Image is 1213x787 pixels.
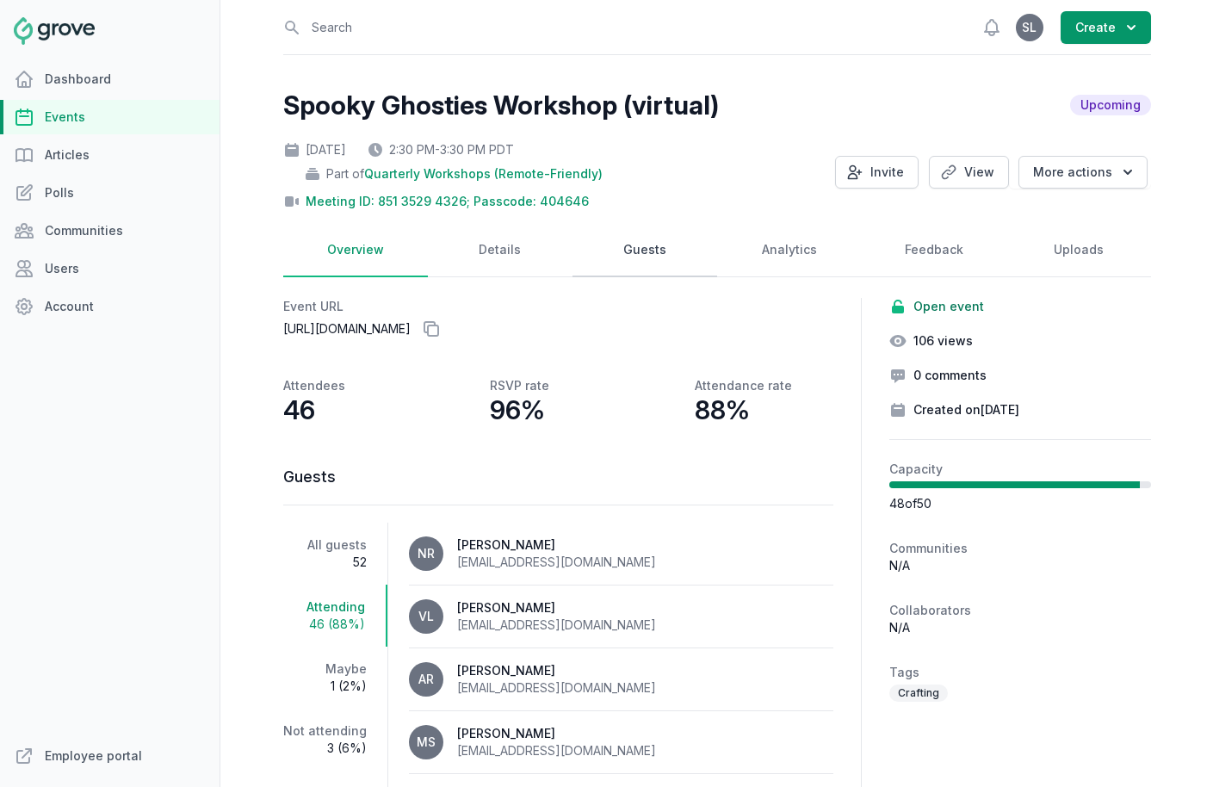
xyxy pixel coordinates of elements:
[1018,156,1148,189] button: More actions
[835,156,919,189] button: Invite
[418,610,434,623] span: VL
[457,599,656,617] div: [PERSON_NAME]
[695,377,792,394] p: Attendance rate
[283,394,315,425] p: 46
[717,224,862,277] a: Analytics
[913,401,1019,418] span: Created on
[304,165,603,183] div: Part of
[913,298,984,315] span: Open event
[457,662,656,679] div: [PERSON_NAME]
[283,298,833,315] h2: Event URL
[283,554,367,571] span: 52
[14,17,95,45] img: Grove
[283,377,345,394] p: Attendees
[889,495,1151,512] div: 48 of 50
[283,315,833,343] p: [URL][DOMAIN_NAME]
[283,709,387,771] a: Not attending3 (6%)
[889,664,1151,681] h2: Tags
[418,548,435,560] span: NR
[1016,14,1043,41] button: SL
[283,467,833,487] h3: Guests
[1061,11,1151,44] button: Create
[889,685,948,702] span: Crafting
[862,224,1006,277] a: Feedback
[457,554,656,571] div: [EMAIL_ADDRESS][DOMAIN_NAME]
[457,617,656,634] div: [EMAIL_ADDRESS][DOMAIN_NAME]
[283,224,428,277] a: Overview
[283,616,365,633] span: 46 (88%)
[367,141,514,158] div: 2:30 PM - 3:30 PM PDT
[889,602,1151,619] h2: Collaborators
[457,536,656,554] div: [PERSON_NAME]
[283,523,387,585] a: All guests52
[418,673,434,685] span: AR
[913,332,973,350] span: 106 views
[364,165,603,183] span: Quarterly Workshops (Remote-Friendly)
[490,394,545,425] p: 96%
[283,647,387,709] a: Maybe1 (2%)
[572,224,717,277] a: Guests
[1006,224,1151,277] a: Uploads
[283,585,387,647] a: Attending46 (88%)
[283,678,367,695] span: 1 (2%)
[457,725,656,742] div: [PERSON_NAME]
[457,679,656,697] div: [EMAIL_ADDRESS][DOMAIN_NAME]
[283,90,719,121] h2: Spooky Ghosties Workshop (virtual)
[417,736,436,748] span: MS
[695,394,750,425] p: 88%
[889,557,1151,574] p: N/A
[929,156,1009,189] a: View
[457,742,656,759] div: [EMAIL_ADDRESS][DOMAIN_NAME]
[913,367,987,384] span: 0 comments
[306,193,589,210] a: Meeting ID: 851 3529 4326; Passcode: 404646
[1022,22,1037,34] span: SL
[981,402,1019,417] time: [DATE]
[889,461,1151,478] h2: Capacity
[283,740,367,757] span: 3 (6%)
[889,619,1151,636] p: N/A
[1070,95,1151,115] span: Upcoming
[490,377,549,394] p: RSVP rate
[428,224,572,277] a: Details
[889,540,1151,557] h2: Communities
[283,141,346,158] div: [DATE]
